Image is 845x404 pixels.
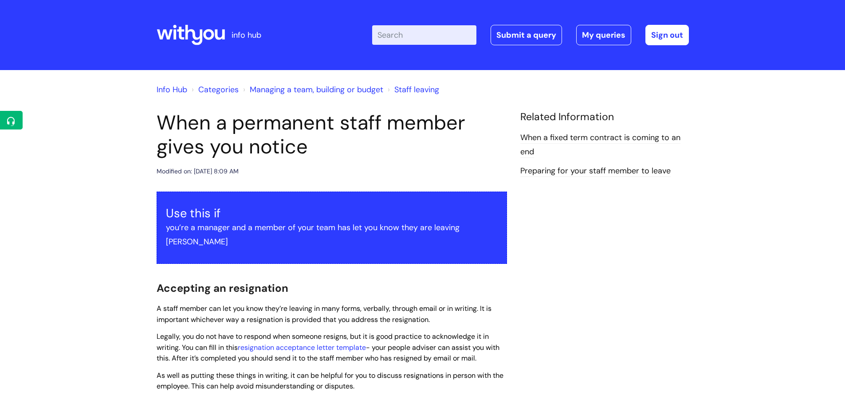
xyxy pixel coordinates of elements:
a: Staff leaving [394,84,439,95]
span: Legally, you do not have to respond when someone resigns, but it is good practice to acknowledge ... [157,332,499,363]
li: Solution home [189,82,239,97]
a: Categories [198,84,239,95]
h3: Use this if [166,206,498,220]
div: Modified on: [DATE] 8:09 AM [157,166,239,177]
span: Accepting an resignation [157,281,288,295]
a: My queries [576,25,631,45]
h1: When a permanent staff member gives you notice [157,111,507,159]
input: Search [372,25,476,45]
span: As well as putting these things in writing, it can be helpful for you to discuss resignations in ... [157,371,503,391]
a: Submit a query [491,25,562,45]
li: Managing a team, building or budget [241,82,383,97]
span: A staff member can let you know they’re leaving in many forms, verbally, through email or in writ... [157,304,491,324]
a: When a fixed term contract is coming to an end [520,132,680,158]
a: resignation acceptance letter template [238,343,366,352]
a: Managing a team, building or budget [250,84,383,95]
p: info hub [232,28,261,42]
a: Sign out [645,25,689,45]
a: Preparing for your staff member to leave [520,165,671,177]
li: Staff leaving [385,82,439,97]
p: you’re a manager and a member of your team has let you know they are leaving [PERSON_NAME] [166,220,498,249]
a: Info Hub [157,84,187,95]
h4: Related Information [520,111,689,123]
div: | - [372,25,689,45]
